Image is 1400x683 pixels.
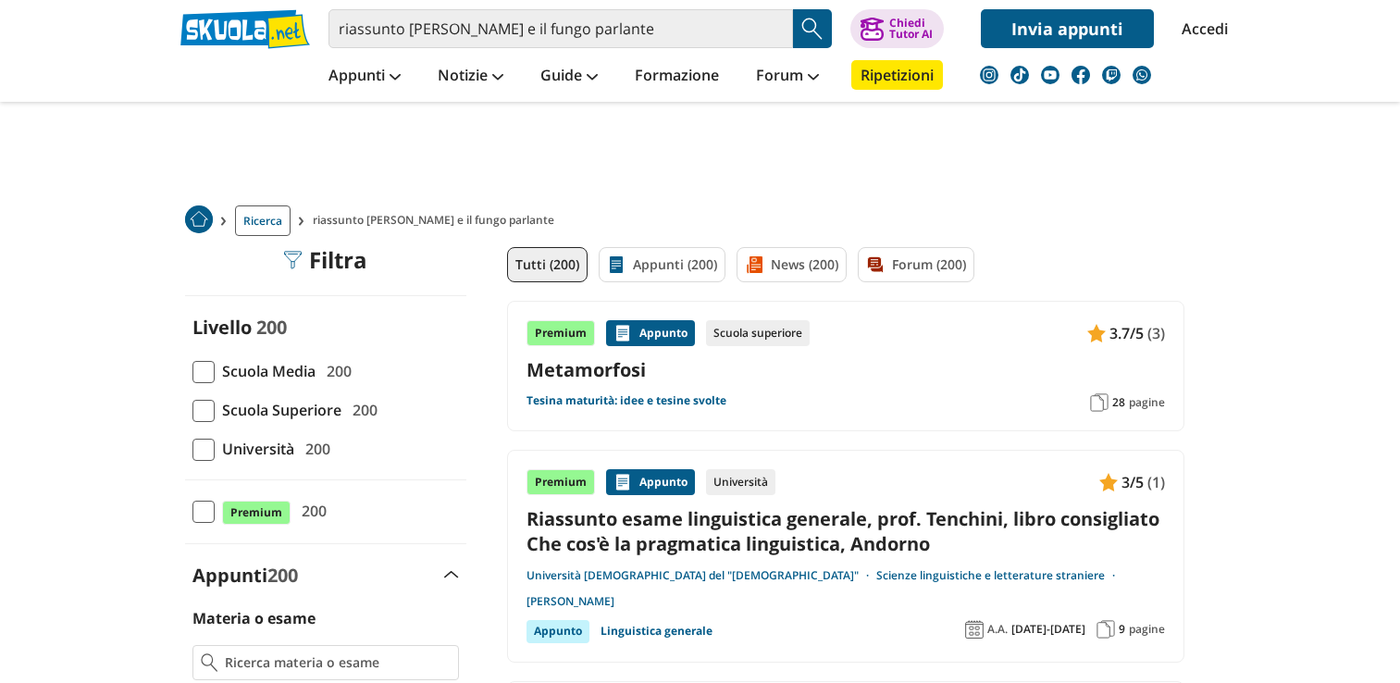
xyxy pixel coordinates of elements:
[793,9,832,48] button: Search Button
[185,205,213,233] img: Home
[215,359,316,383] span: Scuola Media
[444,571,459,578] img: Apri e chiudi sezione
[1011,622,1085,637] span: [DATE]-[DATE]
[215,437,294,461] span: Università
[1109,321,1144,345] span: 3.7/5
[201,653,218,672] img: Ricerca materia o esame
[527,594,614,609] a: [PERSON_NAME]
[1129,395,1165,410] span: pagine
[607,255,626,274] img: Appunti filtro contenuto
[1119,622,1125,637] span: 9
[1133,66,1151,84] img: WhatsApp
[613,324,632,342] img: Appunti contenuto
[889,18,933,40] div: Chiedi Tutor AI
[1087,324,1106,342] img: Appunti contenuto
[235,205,291,236] a: Ricerca
[606,469,695,495] div: Appunto
[965,620,984,639] img: Anno accademico
[283,247,367,273] div: Filtra
[267,563,298,588] span: 200
[981,9,1154,48] a: Invia appunti
[319,359,352,383] span: 200
[876,568,1122,583] a: Scienze linguistiche e letterature straniere
[1010,66,1029,84] img: tiktok
[215,398,341,422] span: Scuola Superiore
[1147,321,1165,345] span: (3)
[1096,620,1115,639] img: Pagine
[527,320,595,346] div: Premium
[527,357,1165,382] a: Metamorfosi
[1072,66,1090,84] img: facebook
[527,506,1165,556] a: Riassunto esame linguistica generale, prof. Tenchini, libro consigliato Che cos'è la pragmatica l...
[527,568,876,583] a: Università [DEMOGRAPHIC_DATA] del "[DEMOGRAPHIC_DATA]"
[851,60,943,90] a: Ripetizioni
[313,205,562,236] span: riassunto [PERSON_NAME] e il fungo parlante
[222,501,291,525] span: Premium
[1147,470,1165,494] span: (1)
[328,9,793,48] input: Cerca appunti, riassunti o versioni
[192,315,252,340] label: Livello
[1090,393,1109,412] img: Pagine
[980,66,998,84] img: instagram
[601,620,712,642] a: Linguistica generale
[706,469,775,495] div: Università
[613,473,632,491] img: Appunti contenuto
[866,255,885,274] img: Forum filtro contenuto
[294,499,327,523] span: 200
[283,251,302,269] img: Filtra filtri mobile
[630,60,724,93] a: Formazione
[256,315,287,340] span: 200
[799,15,826,43] img: Cerca appunti, riassunti o versioni
[527,393,726,408] a: Tesina maturità: idee e tesine svolte
[527,469,595,495] div: Premium
[1121,470,1144,494] span: 3/5
[527,620,589,642] div: Appunto
[536,60,602,93] a: Guide
[225,653,450,672] input: Ricerca materia o esame
[324,60,405,93] a: Appunti
[507,247,588,282] a: Tutti (200)
[345,398,378,422] span: 200
[737,247,847,282] a: News (200)
[599,247,725,282] a: Appunti (200)
[858,247,974,282] a: Forum (200)
[192,563,298,588] label: Appunti
[987,622,1008,637] span: A.A.
[298,437,330,461] span: 200
[1099,473,1118,491] img: Appunti contenuto
[185,205,213,236] a: Home
[1182,9,1220,48] a: Accedi
[1129,622,1165,637] span: pagine
[1112,395,1125,410] span: 28
[433,60,508,93] a: Notizie
[1041,66,1059,84] img: youtube
[706,320,810,346] div: Scuola superiore
[1102,66,1121,84] img: twitch
[606,320,695,346] div: Appunto
[192,608,316,628] label: Materia o esame
[751,60,824,93] a: Forum
[850,9,944,48] button: ChiediTutor AI
[745,255,763,274] img: News filtro contenuto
